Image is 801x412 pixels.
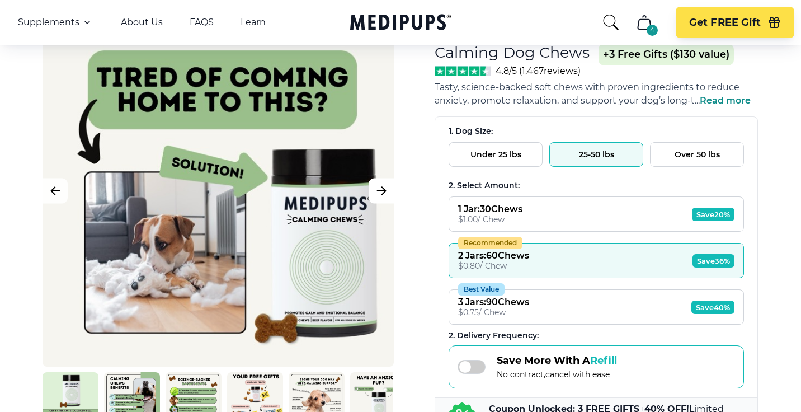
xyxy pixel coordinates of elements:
div: 2. Select Amount: [449,180,744,191]
button: Recommended2 Jars:60Chews$0.80/ ChewSave36% [449,243,744,278]
button: cart [631,9,658,36]
button: Best Value3 Jars:90Chews$0.75/ ChewSave40% [449,289,744,325]
span: Save 20% [692,208,734,221]
img: Stars - 4.8 [435,66,491,76]
div: 1 Jar : 30 Chews [458,204,522,214]
button: Next Image [369,179,394,204]
span: Read more [700,95,751,106]
span: anxiety, promote relaxation, and support your dog’s long-t [435,95,695,106]
a: Learn [241,17,266,28]
button: Under 25 lbs [449,142,543,167]
span: 2 . Delivery Frequency: [449,330,539,340]
span: Supplements [18,17,79,28]
a: Medipups [350,12,451,35]
span: 4.8/5 ( 1,467 reviews) [496,65,581,76]
span: Tasty, science-backed soft chews with proven ingredients to reduce [435,82,739,92]
a: FAQS [190,17,214,28]
span: Refill [590,354,617,367]
span: No contract, [497,369,617,380]
span: +3 Free Gifts ($130 value) [599,44,734,65]
span: cancel with ease [545,369,610,380]
button: 1 Jar:30Chews$1.00/ ChewSave20% [449,196,744,232]
div: Recommended [458,237,522,249]
span: Get FREE Gift [689,16,761,29]
h1: Calming Dog Chews [435,43,590,62]
button: Over 50 lbs [650,142,744,167]
span: Save 40% [691,301,734,314]
div: Best Value [458,283,505,296]
div: 4 [647,25,658,36]
div: $ 0.80 / Chew [458,261,529,271]
div: 2 Jars : 60 Chews [458,250,529,261]
div: 3 Jars : 90 Chews [458,297,529,307]
div: 1. Dog Size: [449,126,744,137]
button: search [602,13,620,31]
a: About Us [121,17,163,28]
div: $ 0.75 / Chew [458,307,529,317]
span: Save 36% [692,254,734,268]
button: Get FREE Gift [676,7,794,38]
div: $ 1.00 / Chew [458,214,522,224]
button: 25-50 lbs [549,142,643,167]
span: ... [695,95,751,106]
button: Supplements [18,16,94,29]
span: Save More With A [497,354,617,367]
button: Previous Image [43,179,68,204]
